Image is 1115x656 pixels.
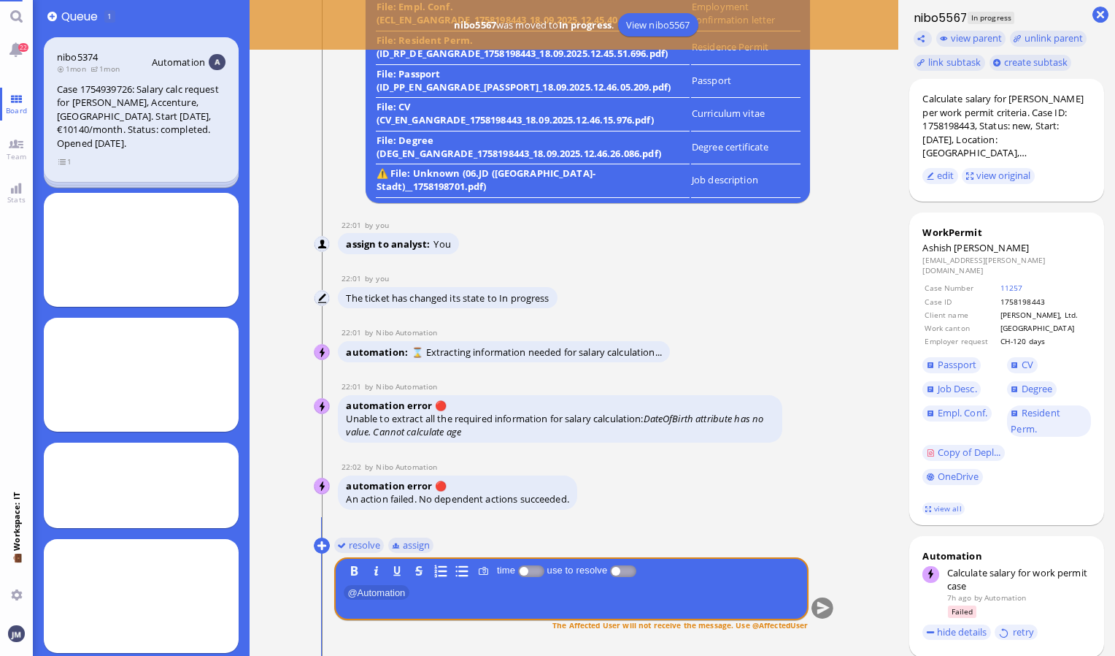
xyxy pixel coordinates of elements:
[954,241,1029,254] span: [PERSON_NAME]
[58,156,72,168] span: view 1 items
[315,345,331,361] img: Nibo Automation
[8,625,24,641] img: You
[1011,406,1060,435] span: Resident Perm.
[47,12,57,21] button: Add
[342,220,365,230] span: 22:01
[692,74,731,87] runbook-parameter-view: Passport
[936,31,1006,47] button: view parent
[1022,382,1053,395] span: Degree
[57,64,90,74] span: 1mon
[365,273,377,283] span: by
[922,381,981,397] a: Job Desc.
[376,273,388,283] span: janet.mathews@bluelakelegal.com
[922,357,981,373] a: Passport
[692,173,758,186] runbook-parameter-view: Job description
[411,562,427,579] button: S
[938,358,977,371] span: Passport
[924,282,998,294] td: Case Number
[334,537,385,553] button: resolve
[57,83,225,150] div: Case 1754939726: Salary calc request for [PERSON_NAME], Accenture, [GEOGRAPHIC_DATA]. Start [DATE...
[1010,31,1087,47] button: unlink parent
[1007,381,1057,397] a: Degree
[344,585,409,600] span: Automation
[346,399,450,412] span: automation error 🔴
[107,11,112,21] span: 1
[376,462,437,472] span: automation@nibo.ai
[346,492,568,506] span: An action failed. No dependent actions succeeded.
[947,592,972,603] span: 7h ago
[1000,296,1089,308] td: 1758198443
[995,625,1038,640] button: retry
[18,43,28,52] span: 22
[390,562,406,579] button: U
[376,99,690,131] td: File: CV (CV_EN_GANGRADE_1758198443_18.09.2025.12.46.15.976.pdf)
[922,625,991,641] button: hide details
[559,18,611,31] b: In progress
[1022,358,1033,371] span: CV
[4,194,29,205] span: Stats
[909,9,967,26] h1: nibo5567
[346,291,549,305] span: The ticket has changed its state to In progress
[433,237,450,251] span: You
[365,381,377,392] span: by
[938,382,977,395] span: Job Desc.
[376,133,690,165] td: File: Degree (DEG_EN_GANGRADE_1758198443_18.09.2025.12.46.26.086.pdf)
[922,549,1091,562] div: Automation
[494,565,518,576] label: time
[342,327,365,337] span: 22:01
[315,399,331,415] img: Nibo Automation
[938,406,987,419] span: Empl. Conf.
[368,562,384,579] button: I
[922,241,952,254] span: Ashish
[947,566,1091,592] div: Calculate salary for work permit case
[692,140,768,153] runbook-parameter-view: Degree certificate
[346,346,412,359] span: automation
[342,381,365,392] span: 22:01
[454,18,496,31] b: nibo5567
[974,592,982,603] span: by
[11,551,22,584] span: 💼 Workspace: IT
[376,220,388,230] span: janet.mathews@bluelakelegal.com
[1000,335,1089,347] td: CH-120 days
[152,56,205,69] span: Automation
[948,606,976,618] span: Failed
[450,18,617,31] span: was moved to .
[57,50,98,64] a: nibo5374
[376,66,690,99] td: File: Passport (ID_PP_EN_GANGRADE_[PASSPORT]_18.09.2025.12.46.05.209.pdf)
[342,462,365,472] span: 22:02
[968,12,1014,24] span: In progress
[347,587,357,598] span: @
[618,13,698,37] a: View nibo5567
[346,412,763,438] i: DateOfBirth attribute has no value. Cannot calculate age
[365,327,377,337] span: by
[347,562,363,579] button: B
[922,445,1005,461] a: Copy of Depl...
[922,469,983,485] a: OneDrive
[518,565,544,576] p-inputswitch: Log time spent
[388,537,434,553] button: assign
[938,446,1001,459] span: Copy of Depl...
[1007,405,1091,437] a: Resident Perm.
[346,412,763,438] span: Unable to extract all the required information for salary calculation:
[610,565,636,576] p-inputswitch: use to resolve
[924,296,998,308] td: Case ID
[984,592,1026,603] span: automation@bluelakelegal.com
[914,31,933,47] button: Copy ticket nibo5567 link to clipboard
[989,55,1072,71] button: create subtask
[922,503,965,515] a: view all
[928,56,981,69] span: link subtask
[365,220,377,230] span: by
[376,327,437,337] span: automation@nibo.ai
[1007,357,1038,373] a: CV
[1000,322,1089,334] td: [GEOGRAPHIC_DATA]
[342,273,365,283] span: 22:01
[1000,309,1089,321] td: [PERSON_NAME], Ltd.
[412,346,661,359] span: ⌛ Extracting information needed for salary calculation...
[914,55,985,71] task-group-action-menu: link subtask
[209,54,225,70] img: Aut
[315,478,331,495] img: Nibo Automation
[2,105,31,115] span: Board
[924,322,998,334] td: Work canton
[365,462,377,472] span: by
